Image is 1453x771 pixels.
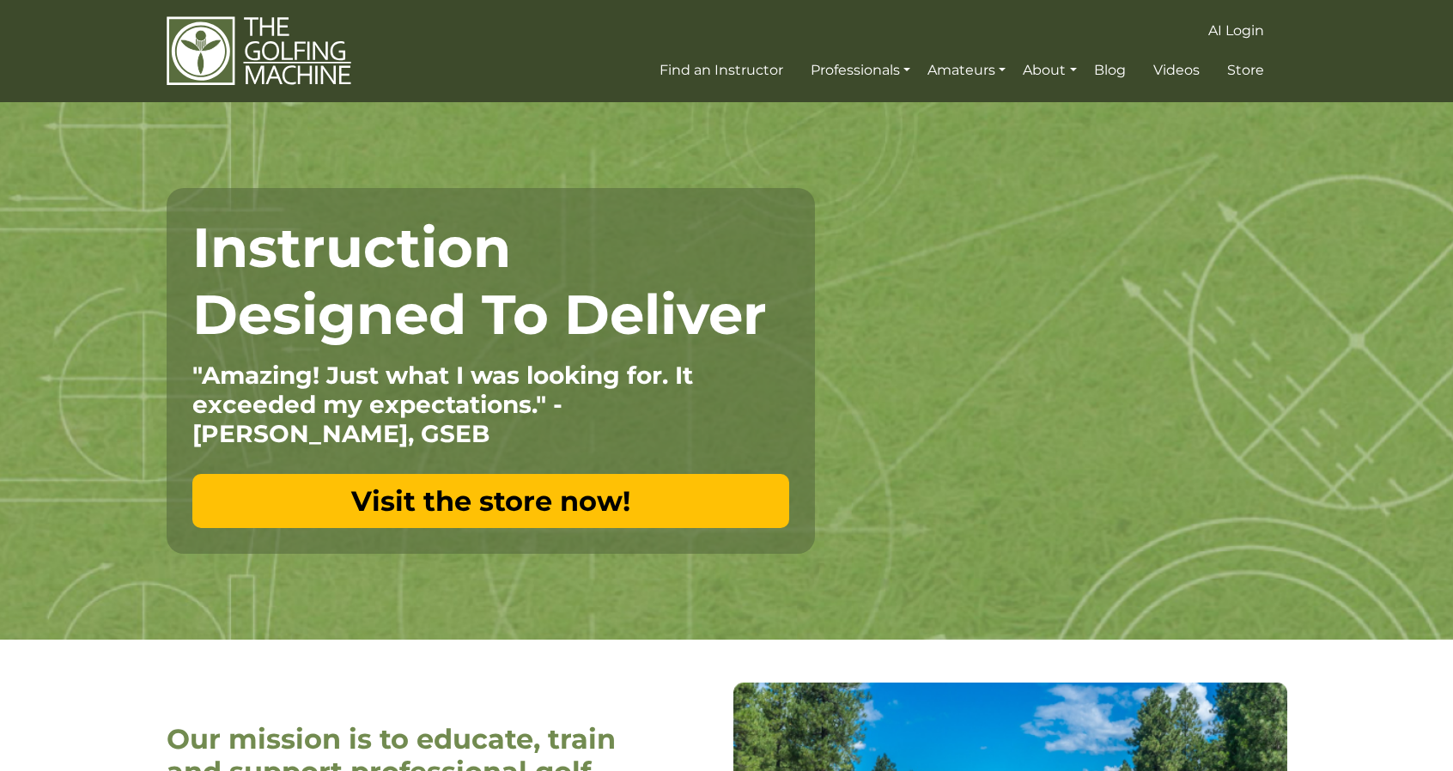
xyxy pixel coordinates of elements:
p: "Amazing! Just what I was looking for. It exceeded my expectations." - [PERSON_NAME], GSEB [192,361,789,448]
a: AI Login [1204,15,1268,46]
span: Store [1227,62,1264,78]
a: Blog [1090,55,1130,86]
span: AI Login [1208,22,1264,39]
img: The Golfing Machine [167,15,351,87]
span: Blog [1094,62,1126,78]
a: Videos [1149,55,1204,86]
h1: Instruction Designed To Deliver [192,214,789,348]
a: Amateurs [923,55,1010,86]
a: About [1018,55,1080,86]
span: Videos [1153,62,1200,78]
a: Store [1223,55,1268,86]
a: Find an Instructor [655,55,787,86]
a: Visit the store now! [192,474,789,528]
span: Find an Instructor [660,62,783,78]
a: Professionals [806,55,915,86]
